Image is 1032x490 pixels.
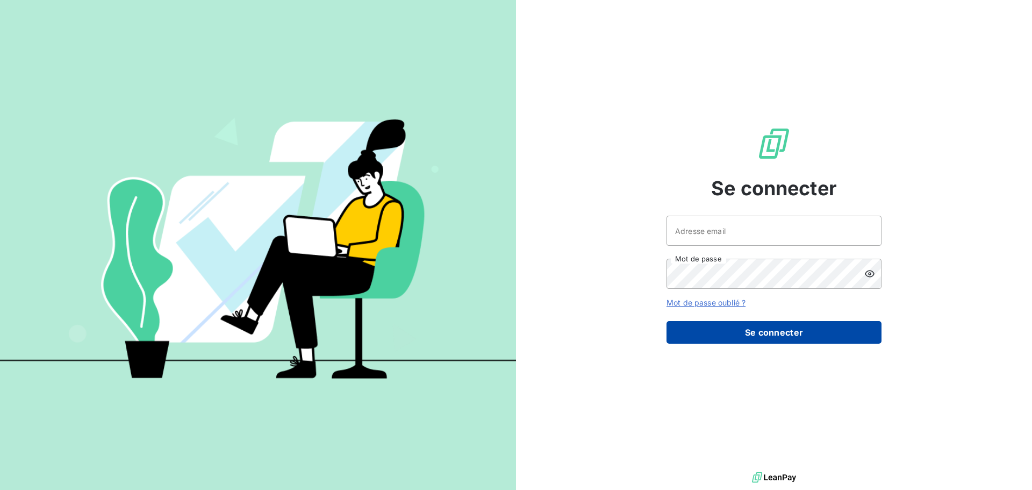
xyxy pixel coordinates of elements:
[752,470,796,486] img: logo
[666,321,881,344] button: Se connecter
[666,216,881,246] input: placeholder
[757,126,791,161] img: Logo LeanPay
[711,174,837,203] span: Se connecter
[666,298,746,307] a: Mot de passe oublié ?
